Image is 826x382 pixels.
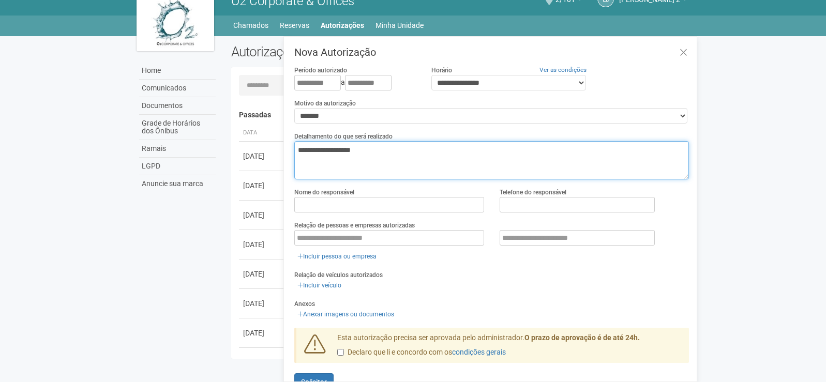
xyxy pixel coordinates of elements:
[294,270,383,280] label: Relação de veículos autorizados
[280,18,309,33] a: Reservas
[139,158,216,175] a: LGPD
[243,151,281,161] div: [DATE]
[243,239,281,250] div: [DATE]
[294,47,689,57] h3: Nova Autorização
[294,221,415,230] label: Relação de pessoas e empresas autorizadas
[243,180,281,191] div: [DATE]
[329,333,689,363] div: Esta autorização precisa ser aprovada pelo administrador.
[294,132,393,141] label: Detalhamento do que será realizado
[431,66,452,75] label: Horário
[139,62,216,80] a: Home
[294,280,344,291] a: Incluir veículo
[500,188,566,197] label: Telefone do responsável
[294,251,380,262] a: Incluir pessoa ou empresa
[539,66,587,73] a: Ver as condições
[294,309,397,320] a: Anexar imagens ou documentos
[294,66,347,75] label: Período autorizado
[294,75,415,90] div: a
[337,349,344,356] input: Declaro que li e concordo com oscondições gerais
[239,111,682,119] h4: Passadas
[337,347,506,358] label: Declaro que li e concordo com os
[294,99,356,108] label: Motivo da autorização
[243,298,281,309] div: [DATE]
[524,333,640,342] strong: O prazo de aprovação é de até 24h.
[243,269,281,279] div: [DATE]
[452,348,506,356] a: condições gerais
[139,115,216,140] a: Grade de Horários dos Ônibus
[231,44,453,59] h2: Autorizações
[243,328,281,338] div: [DATE]
[321,18,364,33] a: Autorizações
[139,140,216,158] a: Ramais
[294,188,354,197] label: Nome do responsável
[233,18,268,33] a: Chamados
[376,18,424,33] a: Minha Unidade
[139,97,216,115] a: Documentos
[139,80,216,97] a: Comunicados
[243,210,281,220] div: [DATE]
[294,299,315,309] label: Anexos
[139,175,216,192] a: Anuncie sua marca
[239,125,286,142] th: Data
